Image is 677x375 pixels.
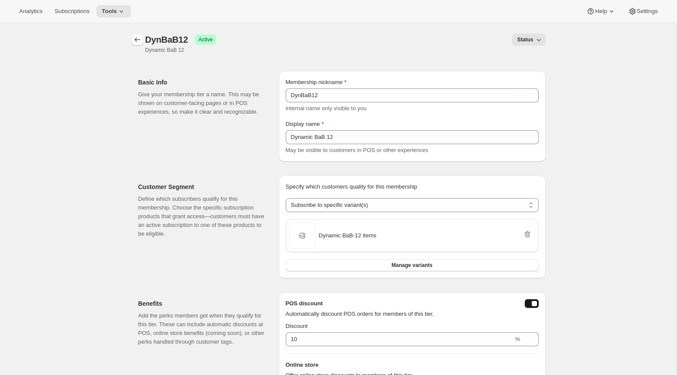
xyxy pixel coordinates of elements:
[286,361,539,369] h3: Online store
[286,105,367,111] span: Internal name only visible to you
[512,34,546,46] button: Status
[286,130,539,144] input: Enter display name
[595,8,607,15] span: Help
[138,78,265,87] h2: Basic Info
[286,323,308,329] span: Discount
[286,79,343,85] span: Membership nickname
[138,182,265,191] h2: Customer Segment
[637,8,658,15] span: Settings
[286,259,539,271] button: Manage variants
[49,5,95,17] button: Subscriptions
[96,5,131,17] button: Tools
[391,262,432,269] span: Manage variants
[138,90,265,116] p: Give your membership tier a name. This may be shown on customer-facing pages or in POS experience...
[286,182,539,191] p: Specify which customers quality for this membership
[286,147,428,153] span: May be visible to customers in POS or other experiences
[286,299,323,308] h3: POS discount
[319,231,376,240] span: Dynamic BaB - 12 items
[138,311,265,346] p: Add the perks members get when they qualify for this tier. These can include automatic discounts ...
[521,228,533,240] button: Remove
[517,36,533,43] span: Status
[14,5,48,17] button: Analytics
[198,36,213,43] span: Active
[286,88,539,102] input: Enter internal name
[138,195,265,238] p: Define which subscribers qualify for this membership. Choose the specific subscription products t...
[623,5,663,17] button: Settings
[145,34,216,45] div: DynBaB12
[102,8,117,15] span: Tools
[131,34,144,46] button: Memberships
[286,121,320,127] span: Display name
[138,299,265,308] h2: Benefits
[145,47,220,54] p: Dynamic BaB 12
[515,336,520,342] span: %
[525,299,539,308] button: posDiscountEnabled
[286,310,539,318] p: Automatically discount POS orders for members of this tier.
[581,5,621,17] button: Help
[55,8,89,15] span: Subscriptions
[19,8,42,15] span: Analytics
